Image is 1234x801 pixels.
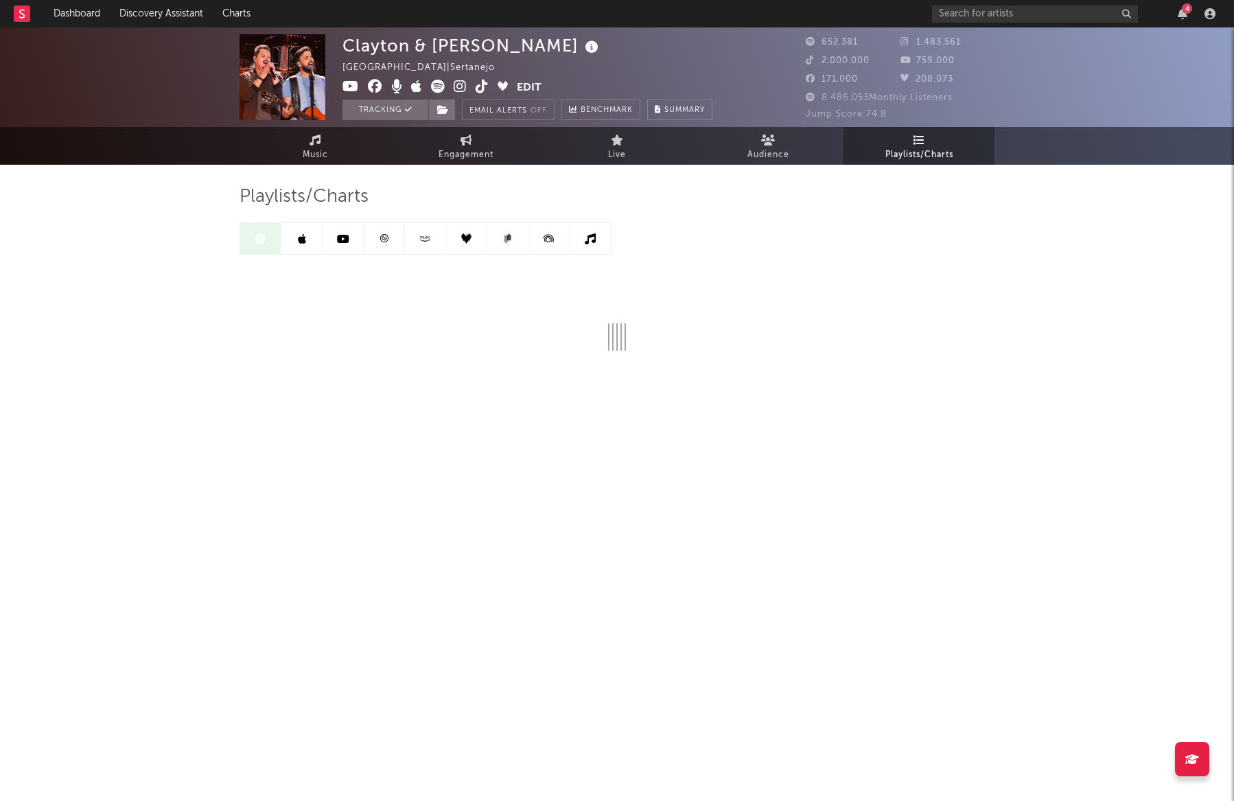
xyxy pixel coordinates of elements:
a: Engagement [391,127,542,165]
span: 208.073 [900,75,953,84]
a: Playlists/Charts [843,127,994,165]
button: Summary [647,100,712,120]
a: Music [240,127,391,165]
em: Off [531,107,547,115]
span: Summary [664,106,705,114]
span: Benchmark [581,102,633,119]
span: Audience [747,147,789,163]
span: 2.000.000 [806,56,870,65]
button: Edit [517,80,542,97]
span: 759.000 [900,56,955,65]
a: Live [542,127,692,165]
span: 1.483.561 [900,38,961,47]
a: Benchmark [561,100,640,120]
button: Email AlertsOff [462,100,555,120]
input: Search for artists [932,5,1138,23]
button: 4 [1178,8,1187,19]
span: Music [303,147,328,163]
span: Playlists/Charts [885,147,953,163]
button: Tracking [342,100,428,120]
a: Audience [692,127,843,165]
span: 171.000 [806,75,858,84]
span: Playlists/Charts [240,189,369,205]
div: 4 [1182,3,1192,14]
span: Engagement [439,147,493,163]
span: 652.381 [806,38,858,47]
span: Jump Score: 74.8 [806,110,887,119]
div: Clayton & [PERSON_NAME] [342,34,602,57]
span: 8.486.053 Monthly Listeners [806,93,953,102]
span: Live [608,147,626,163]
div: [GEOGRAPHIC_DATA] | Sertanejo [342,60,511,76]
